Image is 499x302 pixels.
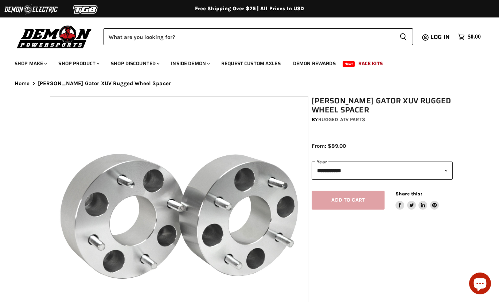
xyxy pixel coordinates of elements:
[467,273,493,296] inbox-online-store-chat: Shopify online store chat
[104,28,394,45] input: Search
[38,80,171,87] span: [PERSON_NAME] Gator XUV Rugged Wheel Spacer
[4,3,58,16] img: Demon Electric Logo 2
[105,56,164,71] a: Shop Discounted
[216,56,286,71] a: Request Custom Axles
[104,28,413,45] form: Product
[318,116,365,123] a: Rugged ATV Parts
[427,34,454,40] a: Log in
[9,56,51,71] a: Shop Make
[288,56,341,71] a: Demon Rewards
[312,162,453,179] select: year
[165,56,214,71] a: Inside Demon
[312,143,346,149] span: From: $89.00
[53,56,104,71] a: Shop Product
[9,53,479,71] ul: Main menu
[312,96,453,115] h1: [PERSON_NAME] Gator XUV Rugged Wheel Spacer
[15,24,94,49] img: Demon Powersports
[15,80,30,87] a: Home
[343,61,355,67] span: New!
[468,33,481,40] span: $0.00
[395,191,422,196] span: Share this:
[353,56,388,71] a: Race Kits
[58,3,113,16] img: TGB Logo 2
[430,32,450,41] span: Log in
[394,28,413,45] button: Search
[395,191,439,210] aside: Share this:
[454,32,484,42] a: $0.00
[312,116,453,124] div: by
